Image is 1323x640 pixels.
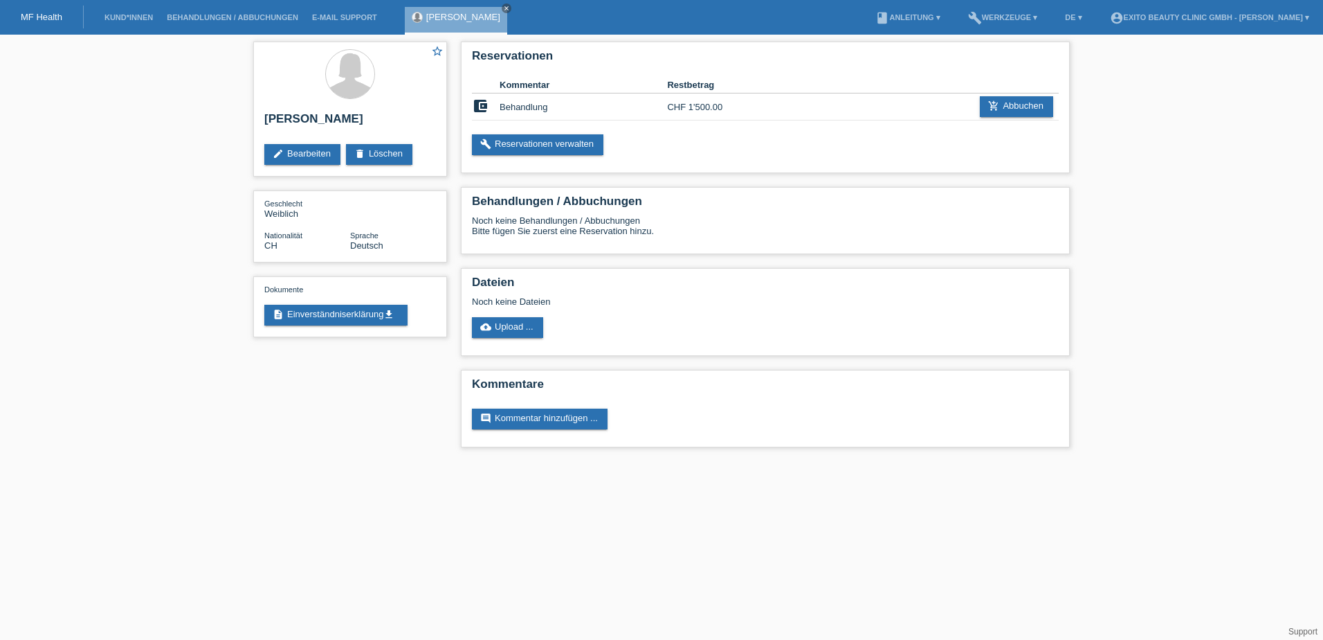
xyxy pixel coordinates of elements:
[472,134,603,155] a: buildReservationen verwalten
[21,12,62,22] a: MF Health
[264,112,436,133] h2: [PERSON_NAME]
[472,377,1059,398] h2: Kommentare
[264,231,302,240] span: Nationalität
[472,215,1059,247] div: Noch keine Behandlungen / Abbuchungen Bitte fügen Sie zuerst eine Reservation hinzu.
[273,309,284,320] i: description
[1058,13,1088,21] a: DE ▾
[472,276,1059,296] h2: Dateien
[160,13,305,21] a: Behandlungen / Abbuchungen
[346,144,412,165] a: deleteLöschen
[500,77,667,94] th: Kommentar
[264,199,302,208] span: Geschlecht
[988,100,999,112] i: add_shopping_cart
[354,148,365,159] i: delete
[472,296,895,307] div: Noch keine Dateien
[868,13,947,21] a: bookAnleitung ▾
[667,77,751,94] th: Restbetrag
[264,285,303,294] span: Dokumente
[1110,11,1124,25] i: account_circle
[431,45,444,60] a: star_border
[426,12,500,22] a: [PERSON_NAME]
[980,96,1053,117] a: add_shopping_cartAbbuchen
[472,195,1059,215] h2: Behandlungen / Abbuchungen
[431,45,444,57] i: star_border
[98,13,160,21] a: Kund*innen
[350,240,383,251] span: Deutsch
[480,321,491,332] i: cloud_upload
[500,94,667,121] td: Behandlung
[480,139,491,150] i: build
[502,3,511,13] a: close
[961,13,1045,21] a: buildWerkzeuge ▾
[667,94,751,121] td: CHF 1'500.00
[968,11,982,25] i: build
[472,49,1059,70] h2: Reservationen
[472,98,489,114] i: account_balance_wallet
[503,5,510,12] i: close
[273,148,284,159] i: edit
[875,11,889,25] i: book
[264,144,340,165] a: editBearbeiten
[1103,13,1316,21] a: account_circleExito Beauty Clinic GmbH - [PERSON_NAME] ▾
[350,231,378,240] span: Sprache
[472,409,608,429] a: commentKommentar hinzufügen ...
[472,317,543,338] a: cloud_uploadUpload ...
[383,309,394,320] i: get_app
[480,413,491,424] i: comment
[264,305,408,326] a: descriptionEinverständniserklärungget_app
[264,198,350,219] div: Weiblich
[305,13,384,21] a: E-Mail Support
[1288,627,1317,637] a: Support
[264,240,277,251] span: Schweiz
